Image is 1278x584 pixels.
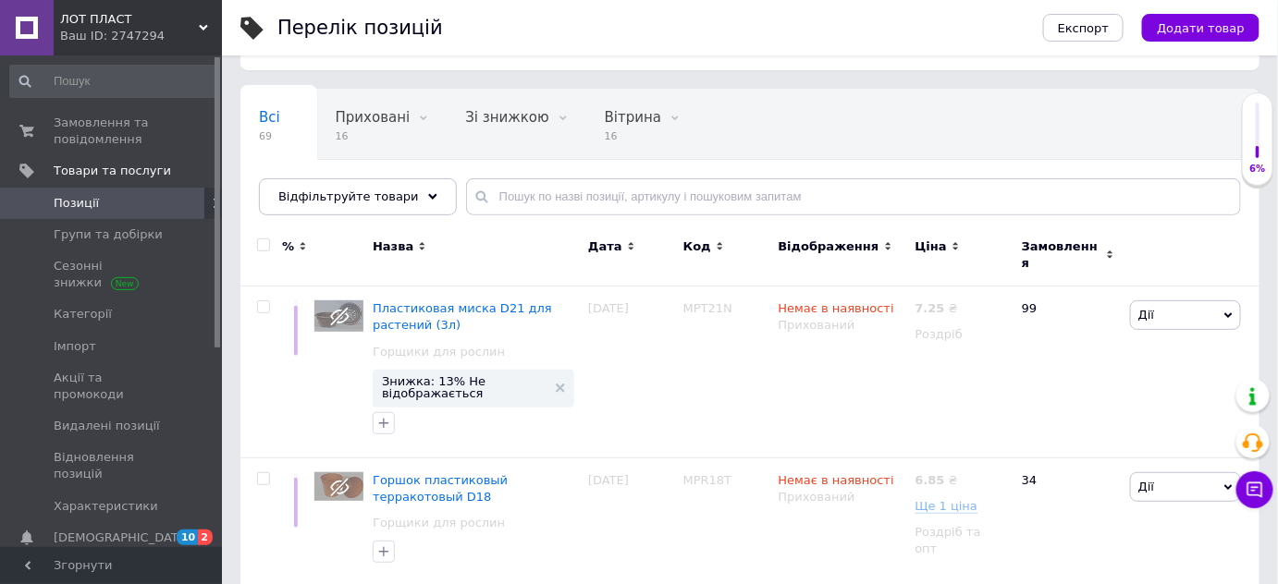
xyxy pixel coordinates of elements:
span: Знижка: 13% Не відображається [382,375,547,399]
span: 10 [177,529,198,545]
span: Експорт [1058,21,1110,35]
img: Пластиковая миска D21 для растений (3л) [314,300,363,332]
span: Характеристики [54,498,158,515]
div: Роздріб та опт [915,524,1006,557]
span: Код [683,238,711,255]
input: Пошук по назві позиції, артикулу і пошуковим запитам [466,178,1241,215]
span: Відображення [779,238,879,255]
span: Акції та промокоди [54,370,171,403]
span: Товари та послуги [54,163,171,179]
span: Групи та добірки [54,226,163,243]
span: Позиції [54,195,99,212]
input: Пошук [9,65,218,98]
span: Дата [588,238,622,255]
div: Перелік позицій [277,18,443,38]
div: Прихований [779,489,906,505]
div: Роздріб [915,326,1006,343]
b: 7.25 [915,301,945,315]
span: Всі [259,109,280,126]
div: Прихований [779,317,906,334]
span: Видалені позиції [54,418,160,434]
a: Пластиковая миска D21 для растений (3л) [373,301,552,332]
span: Немає в наявності [779,301,894,321]
span: Ще 1 ціна [915,499,978,514]
div: ₴ [915,300,958,317]
span: Сезонні знижки [54,258,171,291]
div: ₴ [915,472,958,489]
button: Чат з покупцем [1236,471,1273,508]
span: 16 [336,129,411,143]
a: Горщики для рослин [373,515,505,531]
span: Назва [373,238,413,255]
span: Категорії [54,306,112,322]
span: 16 [605,129,661,143]
img: Горшок пластиковый терракотовый D18 [314,472,363,501]
b: 6.85 [915,473,945,487]
div: 99 [1011,286,1125,458]
span: ЛОТ ПЛАСТ [60,11,199,28]
span: Вітрина [605,109,661,126]
span: 69 [259,129,280,143]
button: Експорт [1043,14,1124,42]
div: 6% [1243,163,1272,176]
button: Додати товар [1142,14,1260,42]
span: MPR18T [683,473,732,487]
span: Дії [1138,480,1154,493]
span: Додати товар [1157,21,1245,35]
span: % [282,238,294,255]
span: Замовлення [1022,238,1101,272]
a: Горшок пластиковый терракотовый D18 [373,473,508,504]
a: Горщики для рослин [373,344,505,360]
div: [DATE] [584,286,679,458]
span: Замовлення та повідомлення [54,115,171,148]
span: Зі знижкою [465,109,548,126]
span: [DEMOGRAPHIC_DATA] [54,529,190,546]
span: Ціна [915,238,947,255]
span: Дії [1138,308,1154,322]
span: Імпорт [54,338,96,355]
span: Відновлення позицій [54,449,171,482]
span: Відфільтруйте товари [278,189,419,203]
span: MPT21N [683,301,732,315]
span: Опубліковані [259,179,355,196]
span: 2 [198,529,213,545]
div: Ваш ID: 2747294 [60,28,222,44]
span: Приховані [336,109,411,126]
span: Немає в наявності [779,473,894,493]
